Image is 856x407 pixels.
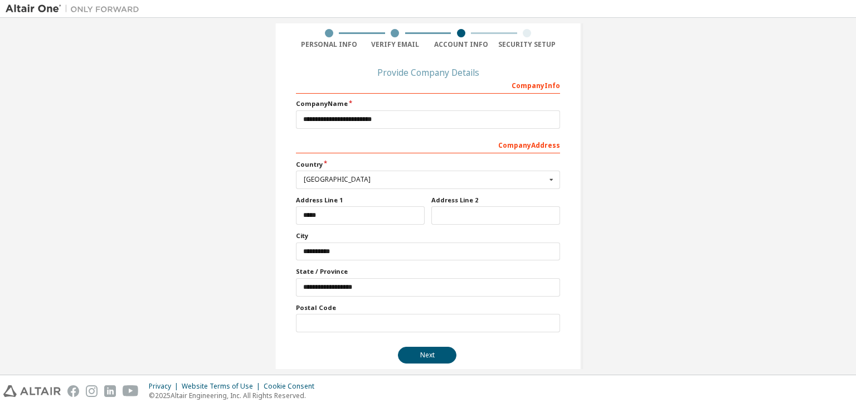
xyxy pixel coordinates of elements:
[431,196,560,205] label: Address Line 2
[428,40,494,49] div: Account Info
[182,382,264,391] div: Website Terms of Use
[296,267,560,276] label: State / Province
[398,347,456,364] button: Next
[296,76,560,94] div: Company Info
[3,385,61,397] img: altair_logo.svg
[494,40,561,49] div: Security Setup
[304,176,546,183] div: [GEOGRAPHIC_DATA]
[296,69,560,76] div: Provide Company Details
[264,382,321,391] div: Cookie Consent
[296,40,362,49] div: Personal Info
[123,385,139,397] img: youtube.svg
[296,231,560,240] label: City
[104,385,116,397] img: linkedin.svg
[296,99,560,108] label: Company Name
[296,303,560,312] label: Postal Code
[296,160,560,169] label: Country
[86,385,98,397] img: instagram.svg
[296,135,560,153] div: Company Address
[362,40,429,49] div: Verify Email
[149,382,182,391] div: Privacy
[6,3,145,14] img: Altair One
[149,391,321,400] p: © 2025 Altair Engineering, Inc. All Rights Reserved.
[296,196,425,205] label: Address Line 1
[67,385,79,397] img: facebook.svg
